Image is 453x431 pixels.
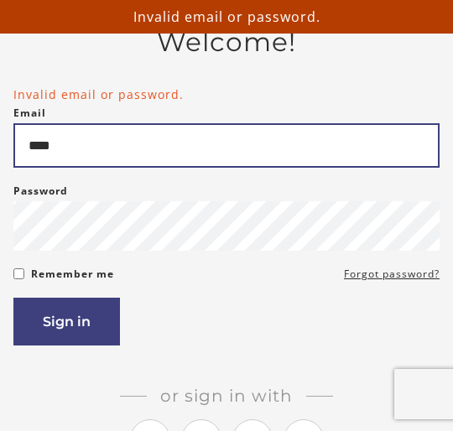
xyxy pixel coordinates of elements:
h2: Welcome! [13,27,440,59]
label: Password [13,181,68,201]
p: Invalid email or password. [7,7,446,27]
label: Email [13,103,46,123]
span: Or sign in with [147,386,306,406]
li: Invalid email or password. [13,86,440,103]
button: Sign in [13,298,120,345]
label: Remember me [31,264,114,284]
a: Forgot password? [344,264,440,284]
